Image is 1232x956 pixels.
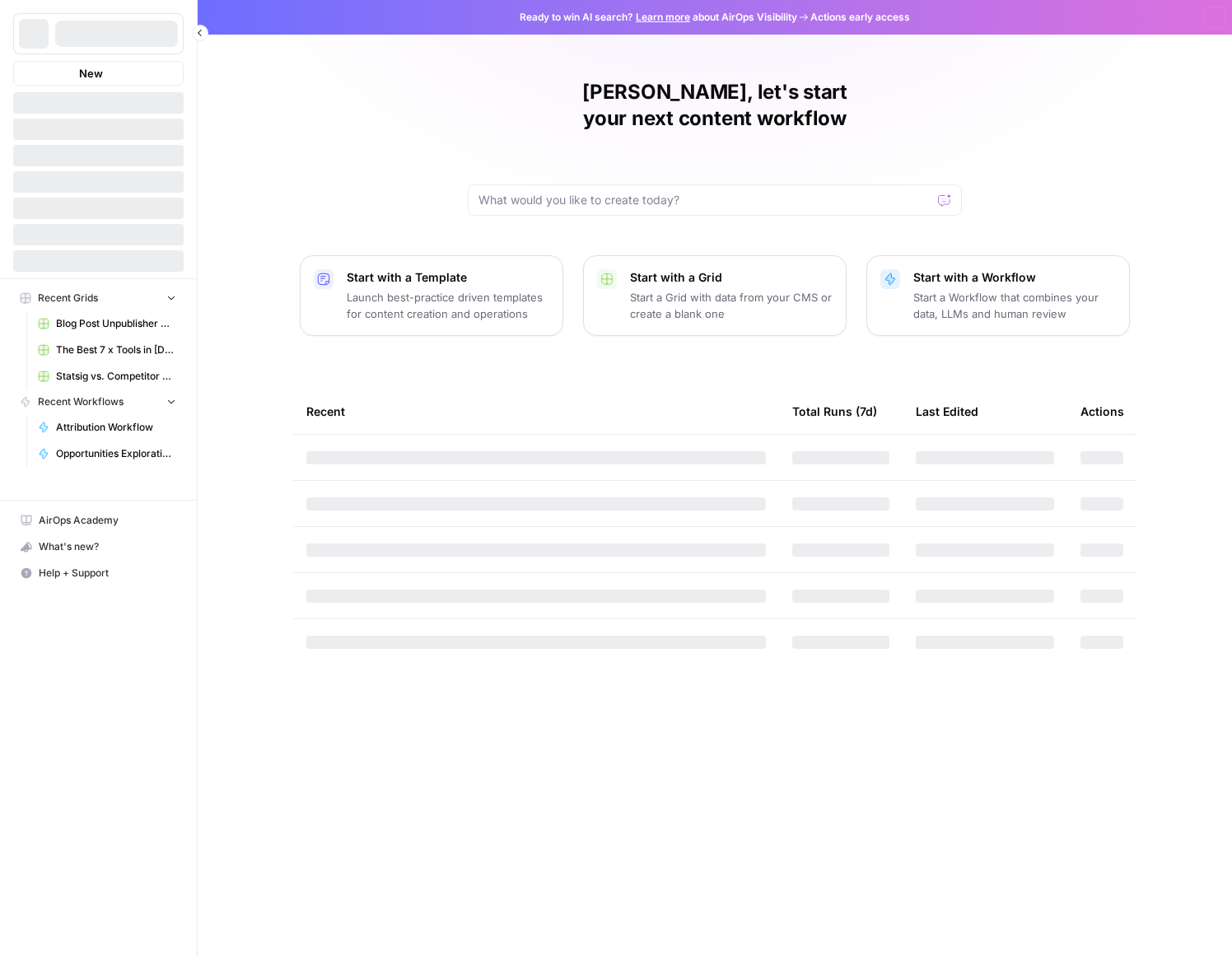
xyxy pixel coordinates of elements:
p: Start with a Template [347,269,549,286]
a: AirOps Academy [13,507,184,534]
span: Attribution Workflow [56,420,176,435]
a: The Best 7 x Tools in [DATE] Grid [30,337,184,363]
div: What's new? [14,534,183,559]
span: Actions early access [810,10,910,25]
span: Ready to win AI search? about AirOps Visibility [520,10,797,25]
a: Learn more [636,11,690,23]
p: Launch best-practice driven templates for content creation and operations [347,289,549,322]
span: Help + Support [39,566,176,581]
div: Recent [306,389,766,434]
button: Recent Workflows [13,389,184,414]
button: Start with a WorkflowStart a Workflow that combines your data, LLMs and human review [866,255,1130,336]
div: Actions [1080,389,1124,434]
button: Help + Support [13,560,184,586]
button: Start with a GridStart a Grid with data from your CMS or create a blank one [583,255,847,336]
span: Recent Workflows [38,394,124,409]
button: Recent Grids [13,286,184,310]
span: Blog Post Unpublisher Grid (master) [56,316,176,331]
h1: [PERSON_NAME], let's start your next content workflow [468,79,962,132]
a: Statsig vs. Competitor v2 Grid [30,363,184,389]
span: The Best 7 x Tools in [DATE] Grid [56,343,176,357]
span: AirOps Academy [39,513,176,528]
span: Opportunities Exploration Workflow [56,446,176,461]
button: What's new? [13,534,184,560]
button: Start with a TemplateLaunch best-practice driven templates for content creation and operations [300,255,563,336]
p: Start a Workflow that combines your data, LLMs and human review [913,289,1116,322]
span: New [79,65,103,82]
p: Start with a Grid [630,269,833,286]
p: Start a Grid with data from your CMS or create a blank one [630,289,833,322]
input: What would you like to create today? [478,192,931,208]
a: Blog Post Unpublisher Grid (master) [30,310,184,337]
a: Opportunities Exploration Workflow [30,441,184,467]
div: Total Runs (7d) [792,389,877,434]
p: Start with a Workflow [913,269,1116,286]
a: Attribution Workflow [30,414,184,441]
button: New [13,61,184,86]
div: Last Edited [916,389,978,434]
span: Recent Grids [38,291,98,305]
span: Statsig vs. Competitor v2 Grid [56,369,176,384]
